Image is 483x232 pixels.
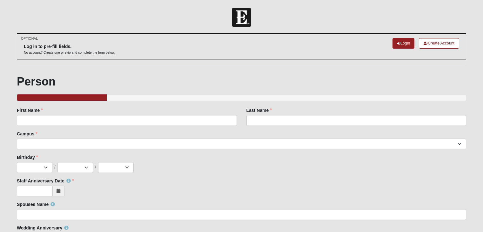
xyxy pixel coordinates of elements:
[419,38,459,49] a: Create Account
[95,164,96,171] span: /
[17,75,466,88] h1: Person
[392,38,414,49] a: Login
[24,44,115,49] h6: Log in to pre-fill fields.
[17,131,37,137] label: Campus
[17,178,74,184] label: Staff Anniversary Date
[232,8,251,27] img: Church of Eleven22 Logo
[17,154,38,160] label: Birthday
[17,107,43,113] label: First Name
[246,107,272,113] label: Last Name
[21,36,38,41] small: OPTIONAL
[17,225,69,231] label: Wedding Anniversary
[24,50,115,55] p: No account? Create one or skip and complete the form below.
[17,201,55,208] label: Spouses Name
[54,164,56,171] span: /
